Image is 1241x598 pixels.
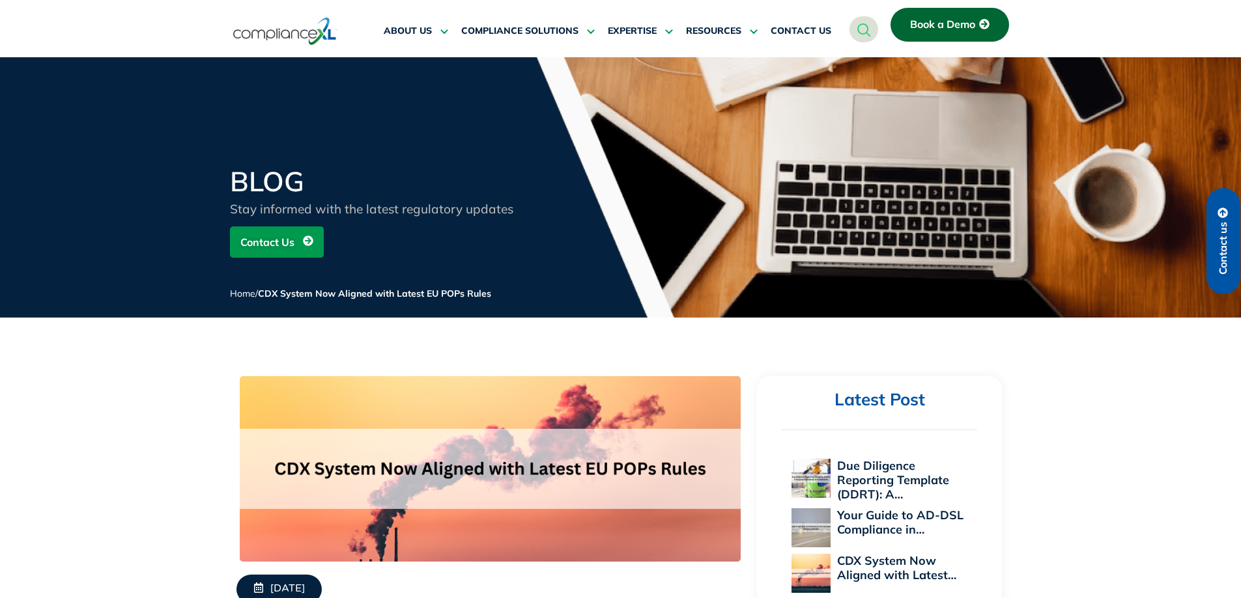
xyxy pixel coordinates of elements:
[461,25,578,37] span: COMPLIANCE SOLUTIONS
[771,16,831,47] a: CONTACT US
[230,288,255,299] a: Home
[792,459,831,498] img: Due Diligence Reporting Template (DDRT): A Supplier’s Roadmap to Compliance
[258,288,491,299] span: CDX System Now Aligned with Latest EU POPs Rules
[792,554,831,593] img: CDX System Now Aligned with Latest EU POPs Rules
[384,16,448,47] a: ABOUT US
[686,25,741,37] span: RESOURCES
[837,508,963,537] a: Your Guide to AD-DSL Compliance in…
[384,25,432,37] span: ABOUT US
[910,19,975,31] span: Book a Demo
[792,508,831,547] img: Your Guide to AD-DSL Compliance in the Aerospace and Defense Industry
[837,553,956,582] a: CDX System Now Aligned with Latest…
[849,16,878,42] a: navsearch-button
[837,458,949,502] a: Due Diligence Reporting Template (DDRT): A…
[771,25,831,37] span: CONTACT US
[608,25,657,37] span: EXPERTISE
[270,582,305,596] span: [DATE]
[1206,188,1240,294] a: Contact us
[230,168,543,195] h2: BLOG
[230,288,491,299] span: /
[240,376,741,562] img: CDX System Now Aligned with Latest EU POPs Rules
[891,8,1009,42] a: Book a Demo
[608,16,673,47] a: EXPERTISE
[233,16,337,46] img: logo-one.svg
[686,16,758,47] a: RESOURCES
[461,16,595,47] a: COMPLIANCE SOLUTIONS
[230,226,324,258] a: Contact Us
[240,230,294,254] span: Contact Us
[230,201,513,217] span: Stay informed with the latest regulatory updates
[782,389,977,411] h2: Latest Post
[1218,222,1229,275] span: Contact us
